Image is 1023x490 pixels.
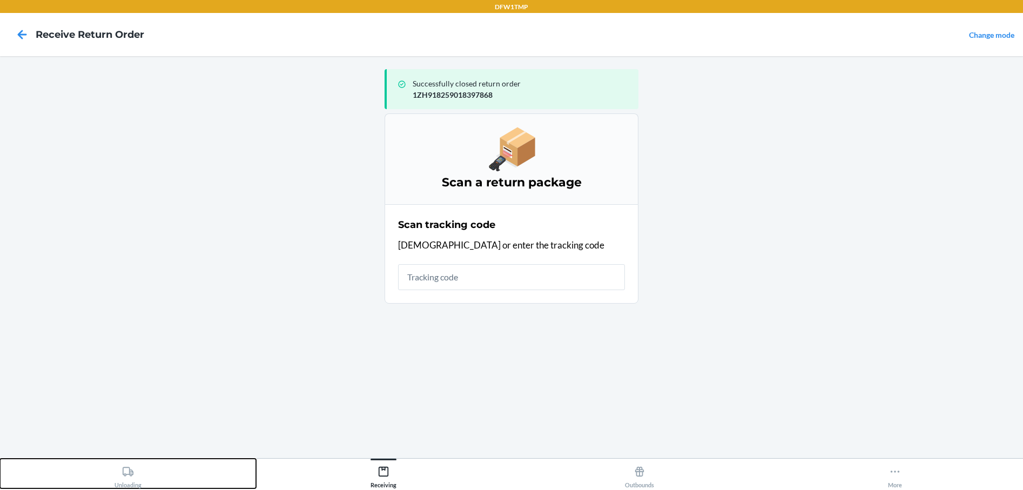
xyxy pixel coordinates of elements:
h3: Scan a return package [398,174,625,191]
div: Unloading [115,461,142,488]
p: Successfully closed return order [413,78,630,89]
div: More [888,461,902,488]
h4: Receive Return Order [36,28,144,42]
p: DFW1TMP [495,2,528,12]
p: [DEMOGRAPHIC_DATA] or enter the tracking code [398,238,625,252]
input: Tracking code [398,264,625,290]
button: Receiving [256,459,512,488]
div: Receiving [371,461,396,488]
button: Outbounds [511,459,768,488]
h2: Scan tracking code [398,218,495,232]
p: 1ZH918259018397868 [413,89,630,100]
a: Change mode [969,30,1014,39]
div: Outbounds [625,461,654,488]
